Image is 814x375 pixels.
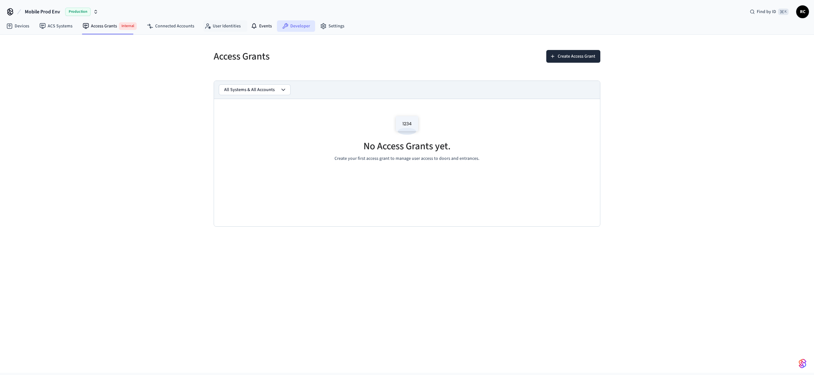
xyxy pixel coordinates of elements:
span: RC [797,6,808,18]
a: Connected Accounts [142,20,199,32]
div: Find by ID⌘ K [745,6,794,18]
span: Internal [119,22,137,30]
a: User Identities [199,20,246,32]
button: RC [796,5,809,18]
p: Create your first access grant to manage user access to doors and entrances. [335,155,479,162]
span: ⌘ K [778,9,789,15]
a: ACS Systems [34,20,78,32]
a: Developer [277,20,315,32]
button: All Systems & All Accounts [219,85,290,95]
a: Devices [1,20,34,32]
img: Access Codes Empty State [393,112,421,139]
span: Find by ID [757,9,776,15]
h5: Access Grants [214,50,403,63]
span: Mobile Prod Env [25,8,60,16]
button: Create Access Grant [546,50,600,63]
a: Access GrantsInternal [78,20,142,32]
a: Settings [315,20,349,32]
a: Events [246,20,277,32]
img: SeamLogoGradient.69752ec5.svg [799,358,806,369]
span: Production [65,8,91,16]
h5: No Access Grants yet. [363,140,451,153]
